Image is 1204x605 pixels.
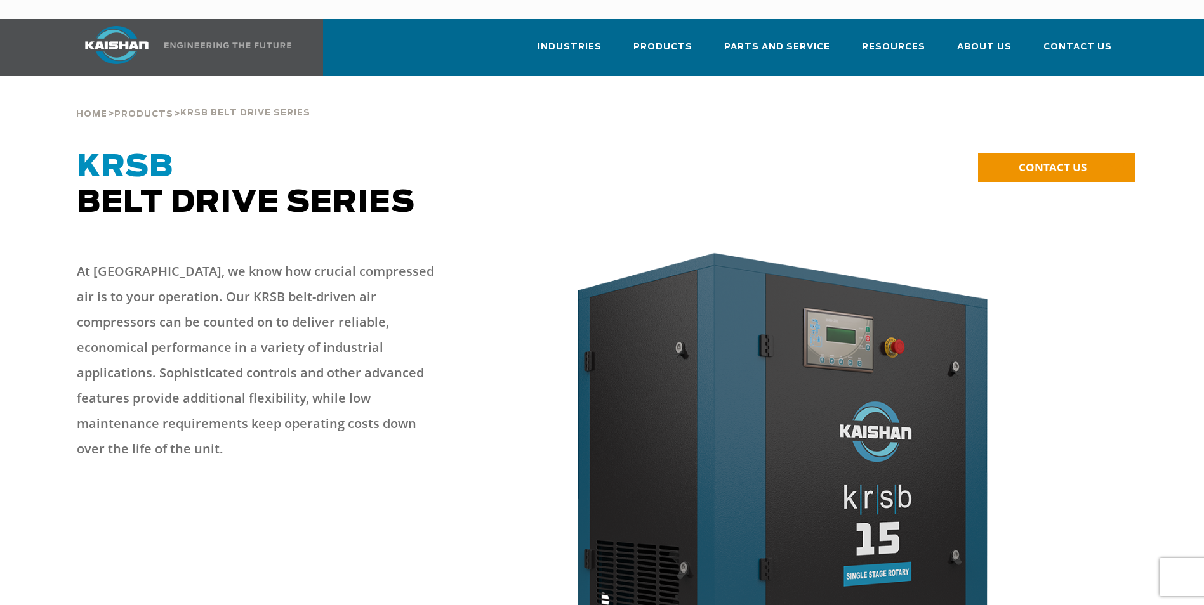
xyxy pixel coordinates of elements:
[633,30,692,74] a: Products
[538,40,602,55] span: Industries
[114,110,173,119] span: Products
[1019,160,1087,174] span: CONTACT US
[69,19,294,76] a: Kaishan USA
[76,76,310,124] div: > >
[77,259,445,462] p: At [GEOGRAPHIC_DATA], we know how crucial compressed air is to your operation. Our KRSB belt-driv...
[724,30,830,74] a: Parts and Service
[164,42,291,48] img: Engineering the future
[862,30,925,74] a: Resources
[1043,40,1112,55] span: Contact Us
[862,40,925,55] span: Resources
[724,40,830,55] span: Parts and Service
[76,110,107,119] span: Home
[69,26,164,64] img: kaishan logo
[77,152,173,183] span: KRSB
[957,30,1012,74] a: About Us
[77,152,415,218] span: Belt Drive Series
[114,108,173,119] a: Products
[76,108,107,119] a: Home
[1043,30,1112,74] a: Contact Us
[978,153,1135,182] a: CONTACT US
[180,109,310,117] span: krsb belt drive series
[957,40,1012,55] span: About Us
[633,40,692,55] span: Products
[538,30,602,74] a: Industries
